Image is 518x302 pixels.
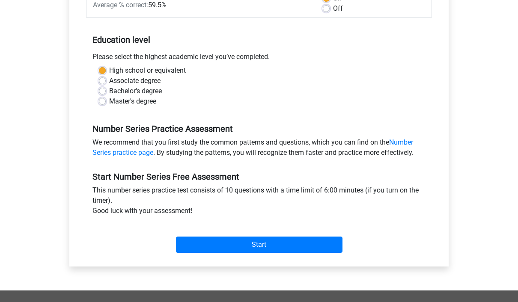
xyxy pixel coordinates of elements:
[93,1,148,9] span: Average % correct:
[92,124,426,134] h5: Number Series Practice Assessment
[109,65,186,76] label: High school or equivalent
[86,137,432,161] div: We recommend that you first study the common patterns and questions, which you can find on the . ...
[86,185,432,219] div: This number series practice test consists of 10 questions with a time limit of 6:00 minutes (if y...
[176,237,342,253] input: Start
[109,76,161,86] label: Associate degree
[109,86,162,96] label: Bachelor's degree
[92,172,426,182] h5: Start Number Series Free Assessment
[109,96,156,107] label: Master's degree
[86,52,432,65] div: Please select the highest academic level you’ve completed.
[333,3,343,14] label: Off
[92,31,426,48] h5: Education level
